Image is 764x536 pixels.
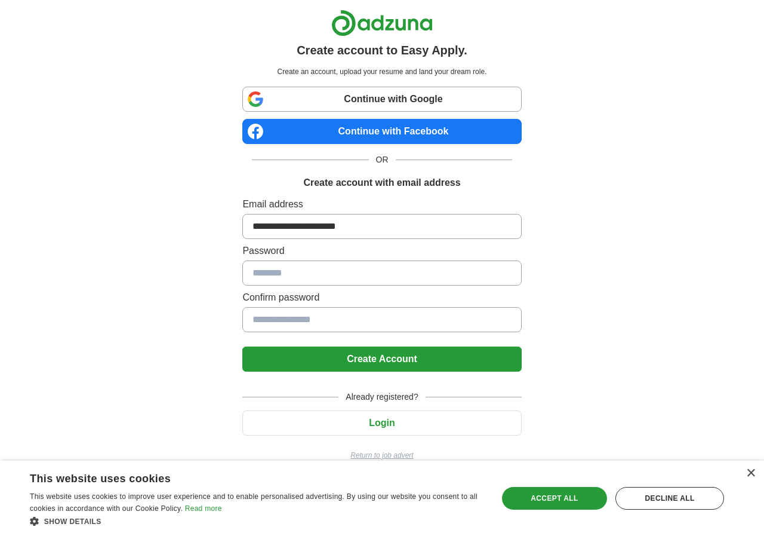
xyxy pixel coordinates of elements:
[297,41,467,59] h1: Create account to Easy Apply.
[30,468,454,486] div: This website uses cookies
[615,487,724,510] div: Decline all
[502,487,607,510] div: Accept all
[44,517,101,526] span: Show details
[746,469,755,478] div: Close
[338,391,425,403] span: Already registered?
[242,87,521,112] a: Continue with Google
[242,418,521,428] a: Login
[242,450,521,461] a: Return to job advert
[242,244,521,258] label: Password
[369,154,396,166] span: OR
[331,10,433,36] img: Adzuna logo
[185,504,222,513] a: Read more, opens a new window
[242,290,521,305] label: Confirm password
[242,197,521,212] label: Email address
[30,492,478,513] span: This website uses cookies to improve user experience and to enable personalised advertising. By u...
[303,176,460,190] h1: Create account with email address
[242,411,521,436] button: Login
[30,515,484,527] div: Show details
[242,347,521,372] button: Create Account
[245,66,519,77] p: Create an account, upload your resume and land your dream role.
[242,119,521,144] a: Continue with Facebook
